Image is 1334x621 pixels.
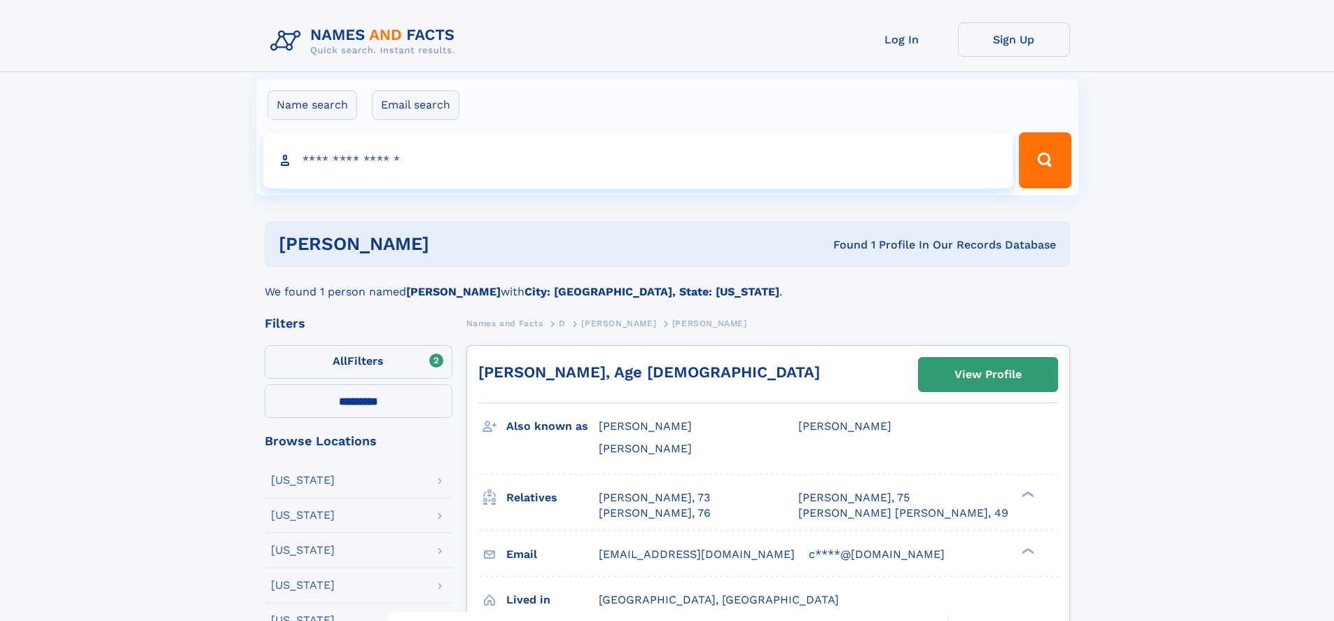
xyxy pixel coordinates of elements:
[372,90,459,120] label: Email search
[506,588,599,612] h3: Lived in
[798,490,910,505] a: [PERSON_NAME], 75
[599,490,710,505] a: [PERSON_NAME], 73
[406,285,501,298] b: [PERSON_NAME]
[581,314,656,332] a: [PERSON_NAME]
[265,435,452,447] div: Browse Locations
[798,419,891,433] span: [PERSON_NAME]
[581,319,656,328] span: [PERSON_NAME]
[599,593,839,606] span: [GEOGRAPHIC_DATA], [GEOGRAPHIC_DATA]
[559,319,566,328] span: D
[599,442,692,455] span: [PERSON_NAME]
[846,22,958,57] a: Log In
[466,314,543,332] a: Names and Facts
[958,22,1070,57] a: Sign Up
[524,285,779,298] b: City: [GEOGRAPHIC_DATA], State: [US_STATE]
[478,363,820,381] a: [PERSON_NAME], Age [DEMOGRAPHIC_DATA]
[265,345,452,379] label: Filters
[268,90,357,120] label: Name search
[599,505,711,521] a: [PERSON_NAME], 76
[271,475,335,486] div: [US_STATE]
[265,317,452,330] div: Filters
[919,358,1057,391] a: View Profile
[265,267,1070,300] div: We found 1 person named with .
[279,235,632,253] h1: [PERSON_NAME]
[672,319,747,328] span: [PERSON_NAME]
[1019,132,1071,188] button: Search Button
[506,543,599,566] h3: Email
[506,414,599,438] h3: Also known as
[559,314,566,332] a: D
[271,580,335,591] div: [US_STATE]
[954,358,1022,391] div: View Profile
[599,419,692,433] span: [PERSON_NAME]
[1018,546,1035,555] div: ❯
[1018,489,1035,498] div: ❯
[271,545,335,556] div: [US_STATE]
[631,237,1056,253] div: Found 1 Profile In Our Records Database
[599,547,795,561] span: [EMAIL_ADDRESS][DOMAIN_NAME]
[506,486,599,510] h3: Relatives
[263,132,1013,188] input: search input
[798,505,1008,521] a: [PERSON_NAME] [PERSON_NAME], 49
[333,354,347,368] span: All
[265,22,466,60] img: Logo Names and Facts
[271,510,335,521] div: [US_STATE]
